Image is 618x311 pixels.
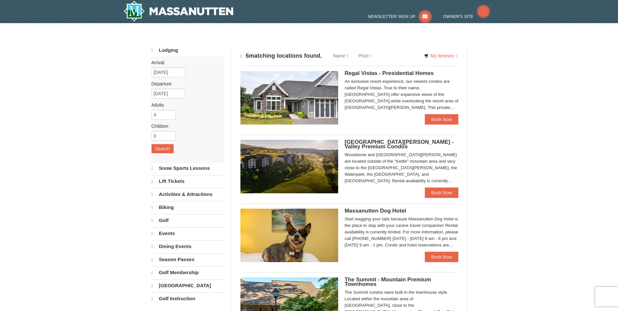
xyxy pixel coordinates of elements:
div: Start wagging your tails because Massanutten Dog Hotel is the place to stay with your canine trav... [345,216,459,248]
div: An exclusive resort experience, our newest condos are called Regal Vistas. True to their name, [G... [345,78,459,111]
span: Owner's Site [443,14,474,19]
button: Search [151,144,174,153]
a: Book Now [425,114,459,125]
a: Activities & Attractions [151,188,224,200]
span: The Summit - Mountain Premium Townhomes [345,276,431,287]
a: Owner's Site [443,14,490,19]
a: [GEOGRAPHIC_DATA] [151,279,224,292]
a: Lodging [151,44,224,56]
a: Dining Events [151,240,224,253]
div: Woodstone and [GEOGRAPHIC_DATA][PERSON_NAME] are located outside of the "Kettle" mountain area an... [345,152,459,184]
img: 19218991-1-902409a9.jpg [240,71,338,125]
a: Massanutten Resort [123,1,234,22]
a: Biking [151,201,224,214]
a: Price [353,49,377,62]
img: 19219041-4-ec11c166.jpg [240,140,338,193]
label: Arrival [151,59,219,66]
a: Name [328,49,353,62]
a: Season Passes [151,253,224,266]
a: Snow Sports Lessons [151,162,224,174]
label: Children [151,123,219,129]
label: Adults [151,102,219,108]
a: Golf [151,214,224,227]
a: Events [151,227,224,240]
label: Departure [151,81,219,87]
a: My Itinerary [420,51,462,61]
img: 27428181-5-81c892a3.jpg [240,209,338,262]
a: Lift Tickets [151,175,224,187]
img: Massanutten Resort Logo [123,1,234,22]
a: Book Now [425,252,459,262]
span: [GEOGRAPHIC_DATA][PERSON_NAME] - Valley Premium Condos [345,139,454,150]
span: Regal Vistas - Presidential Homes [345,70,434,76]
a: Book Now [425,187,459,198]
a: Golf Membership [151,266,224,279]
a: Golf Instruction [151,292,224,305]
span: Newsletter Sign Up [368,14,415,19]
span: Massanutten Dog Hotel [345,208,406,214]
a: Newsletter Sign Up [368,14,432,19]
